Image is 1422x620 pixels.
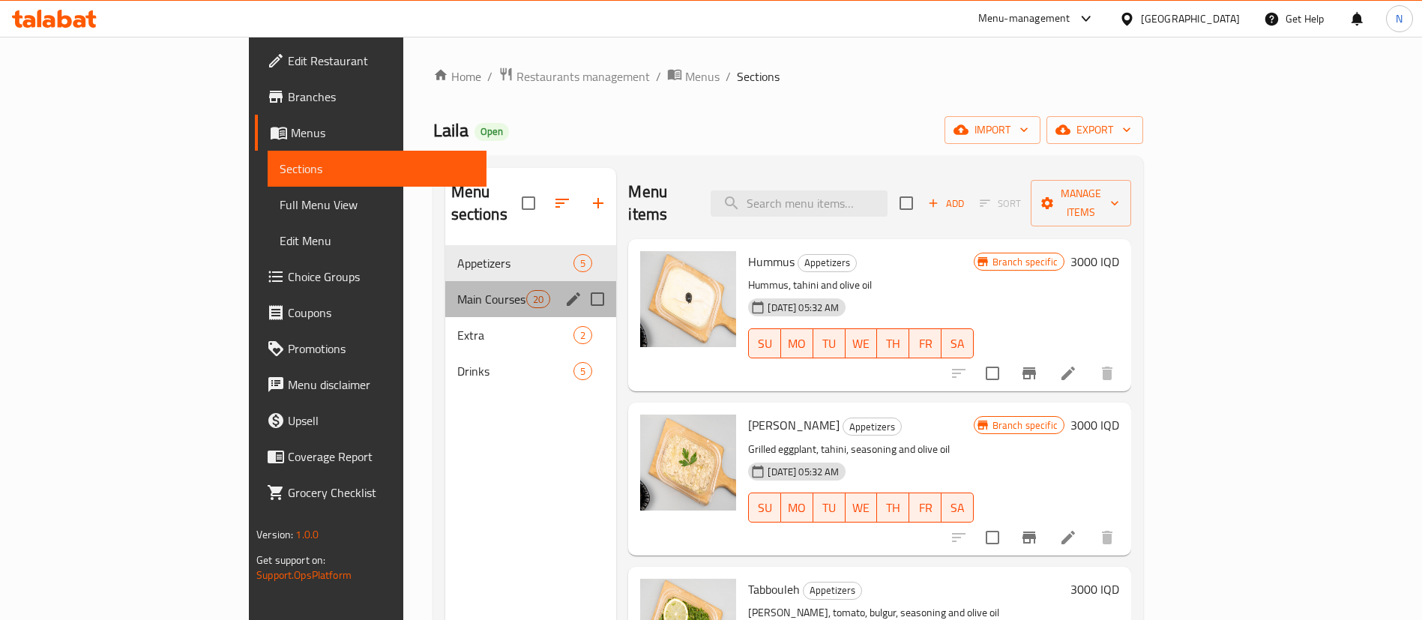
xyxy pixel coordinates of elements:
span: Promotions [288,340,474,358]
span: Edit Menu [280,232,474,250]
span: Drinks [457,362,574,380]
h6: 3000 IQD [1070,251,1119,272]
div: Main Courses20edit [445,281,617,317]
span: TH [883,497,903,519]
span: Select to update [977,358,1008,389]
span: SA [948,497,968,519]
span: FR [915,333,936,355]
span: Get support on: [256,550,325,570]
span: Tabbouleh [748,578,800,601]
span: TU [819,333,840,355]
div: items [573,362,592,380]
button: SA [942,493,974,523]
span: [DATE] 05:32 AM [762,301,845,315]
span: Add item [922,192,970,215]
button: Branch-specific-item [1011,355,1047,391]
a: Restaurants management [498,67,650,86]
h2: Menu sections [451,181,522,226]
span: import [956,121,1028,139]
span: Main Courses [457,290,527,308]
h6: 3000 IQD [1070,579,1119,600]
span: SU [755,497,775,519]
button: SU [748,328,781,358]
a: Branches [255,79,486,115]
span: Coverage Report [288,448,474,466]
span: 2 [574,328,591,343]
span: N [1396,10,1403,27]
div: Appetizers [798,254,857,272]
span: Menus [291,124,474,142]
a: Edit menu item [1059,364,1077,382]
a: Grocery Checklist [255,475,486,511]
p: Grilled eggplant, tahini, seasoning and olive oil [748,440,973,459]
span: Appetizers [804,582,861,599]
button: TH [877,328,909,358]
h2: Menu items [628,181,692,226]
span: Menus [685,67,720,85]
img: Baba Ghannoug [640,415,736,511]
span: SU [755,333,775,355]
a: Menu disclaimer [255,367,486,403]
a: Edit menu item [1059,529,1077,547]
a: Sections [268,151,486,187]
a: Upsell [255,403,486,439]
span: Sections [280,160,474,178]
div: items [526,290,550,308]
span: Select section first [970,192,1031,215]
button: SA [942,328,974,358]
li: / [487,67,492,85]
span: Upsell [288,412,474,430]
span: TH [883,333,903,355]
span: 5 [574,256,591,271]
button: Manage items [1031,180,1131,226]
span: Edit Restaurant [288,52,474,70]
button: edit [562,288,585,310]
button: WE [846,328,878,358]
button: Add [922,192,970,215]
span: FR [915,497,936,519]
p: Hummus, tahini and olive oil [748,276,973,295]
div: Appetizers5 [445,245,617,281]
span: Choice Groups [288,268,474,286]
span: Select to update [977,522,1008,553]
span: Sort sections [544,185,580,221]
button: TU [813,493,846,523]
button: TH [877,493,909,523]
span: Version: [256,525,293,544]
button: MO [781,328,813,358]
span: WE [852,333,872,355]
span: Sections [737,67,780,85]
span: Coupons [288,304,474,322]
span: Appetizers [457,254,574,272]
span: 20 [527,292,549,307]
a: Menus [255,115,486,151]
button: delete [1089,355,1125,391]
span: Restaurants management [516,67,650,85]
button: export [1046,116,1143,144]
span: [DATE] 05:32 AM [762,465,845,479]
a: Coupons [255,295,486,331]
button: SU [748,493,781,523]
div: items [573,254,592,272]
button: FR [909,493,942,523]
input: search [711,190,888,217]
span: 5 [574,364,591,379]
div: Appetizers [843,418,902,436]
button: TU [813,328,846,358]
span: WE [852,497,872,519]
a: Edit Menu [268,223,486,259]
span: Select section [891,187,922,219]
span: Manage items [1043,184,1119,222]
img: Hummus [640,251,736,347]
span: [PERSON_NAME] [748,414,840,436]
a: Menus [667,67,720,86]
a: Choice Groups [255,259,486,295]
a: Coverage Report [255,439,486,475]
button: WE [846,493,878,523]
h6: 3000 IQD [1070,415,1119,436]
span: export [1058,121,1131,139]
div: [GEOGRAPHIC_DATA] [1141,10,1240,27]
button: Add section [580,185,616,221]
span: Branches [288,88,474,106]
